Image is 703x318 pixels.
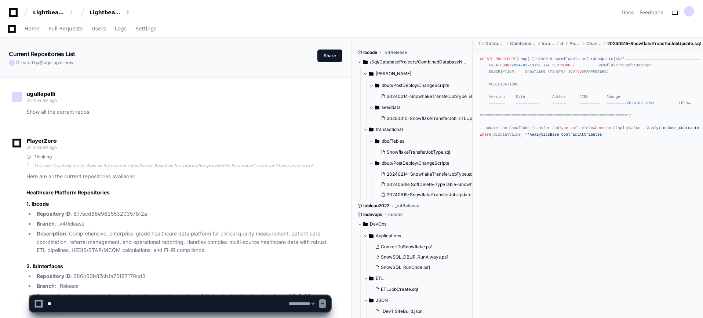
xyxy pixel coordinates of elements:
span: SnowflakeTransferJobUpdate [554,57,613,61]
span: 24 minutes ago [26,145,57,150]
button: Lightbeam Health [30,6,77,19]
span: transactional [376,127,403,132]
button: seeddata [369,102,479,113]
span: Sql [478,41,480,47]
span: dbup [560,41,564,47]
span: SnowSQL_DBUP_RunAlways.ps1 [381,254,448,260]
span: where [480,132,491,137]
button: SnowSQL_DBUP_RunAlways.ps1 [372,252,469,262]
strong: Repository ID [37,273,70,279]
svg: Directory [369,274,374,283]
button: dbup/PostDeploy/ChangeScripts [369,157,479,169]
button: SnowSQL_RunOnce.ps1 [372,262,469,273]
span: Logs [115,26,127,31]
span: Applications [376,233,401,239]
li: : 677ecd86e962553203578f2a [34,210,331,218]
span: SnowflakeTransferJobType.sql [387,149,450,155]
span: 02 [523,63,527,67]
span: 13 [645,101,649,105]
button: 20250310-SnowflakeTransferJob_ETLUpdates.sql [378,113,480,124]
svg: Directory [369,125,374,134]
span: MODULE [561,63,575,67]
svg: Directory [369,231,374,240]
span: where [593,126,604,130]
span: 20240214-SnowflakeTransferJobType.sql [387,171,474,177]
button: [PERSON_NAME] [363,68,473,80]
svg: Directory [363,220,368,229]
span: lbdevops [363,212,382,218]
svg: Directory [375,81,379,90]
p: Show all the current repos [26,108,331,116]
button: ETL [363,273,473,284]
span: PostDeploy [569,41,580,47]
span: Type [559,126,568,130]
button: transactional [363,124,473,135]
span: lbcode [363,50,377,55]
span: 20240515-SnowflakeTransferJobUpdate.sql [387,192,478,198]
svg: Directory [363,58,368,66]
a: Settings [135,21,156,37]
button: dbup/PostDeploy/ChangeScripts [369,80,479,91]
span: 20240508-SoftDelete-TypeTable-SnowflakeTransferJobType.sql [387,182,522,187]
span: now [65,60,73,65]
button: 20240508-SoftDelete-TypeTable-SnowflakeTransferJobType.sql [378,179,480,190]
span: 2024 [511,63,521,67]
a: Home [25,21,40,37]
span: CombinedDatabaseNew [510,41,536,47]
span: Created by [16,60,73,66]
div: The user is asking me to show all the current repositories. Based on the information provided in ... [34,163,331,169]
button: Applications [363,230,473,242]
button: 20240214-SnowflakeTransferJobType_EDW.sql [378,91,480,102]
span: seeddata [382,105,401,110]
li: : 686c00b87cb1a76f67170cd3 [34,272,331,281]
button: ConvertToSnowflake.ps1 [372,242,469,252]
h2: Healthcare Platform Repositories [26,189,331,196]
span: _v4Release [383,50,407,55]
svg: Directory [369,69,374,78]
span: 24 minutes ago [26,98,57,103]
span: Type [575,69,584,74]
svg: Directory [375,159,379,168]
span: 20250310-SnowflakeTransferJob_ETLUpdates.sql [387,116,491,121]
span: CREATE [480,57,493,61]
span: Home [25,26,40,31]
button: Feedback [640,9,663,16]
span: soft [570,126,579,130]
li: : _v4Release [34,220,331,228]
strong: Branch [37,220,55,227]
span: PROCEDURE [496,57,516,61]
span: Pull Requests [48,26,83,31]
span: Users [92,26,106,31]
span: 20240214-SnowflakeTransferJobType_EDW.sql [387,94,485,99]
span: /Sql/DatabaseProjects/CombinedDatabaseNew [370,59,467,65]
span: 2024 [627,101,636,105]
span: master [388,212,403,218]
span: PlayerZero [26,139,57,143]
span: transactional [542,41,554,47]
button: 20240515-SnowflakeTransferJobUpdate.sql [378,190,480,200]
h3: 2. lbinterfaces [26,263,331,270]
span: ConvertToSnowflake.ps1 [381,244,433,250]
a: Users [92,21,106,37]
span: ugullapalli [44,60,65,65]
span: 20240515-SnowflakeTransferJobUpdate.sql [607,41,701,47]
span: dbup/PostDeploy/ChangeScripts [382,83,449,88]
span: _v4Release [395,203,419,209]
button: DevOps [357,218,467,230]
button: /Sql/DatabaseProjects/CombinedDatabaseNew [357,56,467,68]
div: [ ].[20240515- ] /*=============================================================== : [PERSON_NAME... [480,56,696,144]
svg: Directory [375,137,379,146]
app-text-character-animate: Current Repositories List [9,50,75,58]
strong: Description [37,230,66,237]
span: 13 [530,63,534,67]
button: dbo/Tables [369,135,479,147]
button: Share [317,50,342,62]
button: 20240214-SnowflakeTransferJobType.sql [378,169,480,179]
span: 02 [638,101,642,105]
p: Here are all the current repositories available: [26,172,331,181]
span: AS [616,57,620,61]
span: ugullapalli [26,91,55,97]
span: tableau2022 [363,203,389,209]
h3: 1. lbcode [26,200,331,208]
span: ChangeScripts [586,41,601,47]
